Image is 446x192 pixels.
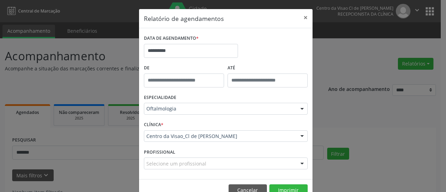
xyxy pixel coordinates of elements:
label: ESPECIALIDADE [144,92,176,103]
label: PROFISSIONAL [144,147,175,158]
label: CLÍNICA [144,120,163,130]
label: DATA DE AGENDAMENTO [144,33,199,44]
button: Close [299,9,313,26]
span: Oftalmologia [146,105,293,112]
label: ATÉ [228,63,308,74]
span: Centro da Visao_Cl de [PERSON_NAME] [146,133,293,140]
label: De [144,63,224,74]
h5: Relatório de agendamentos [144,14,224,23]
span: Selecione um profissional [146,160,206,167]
